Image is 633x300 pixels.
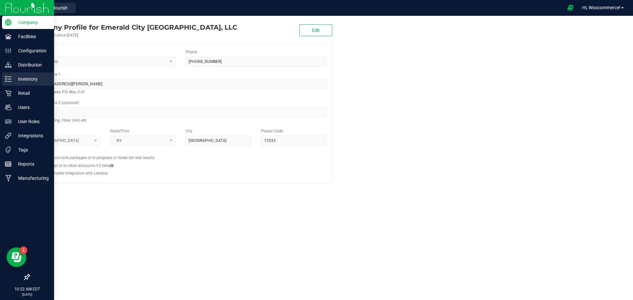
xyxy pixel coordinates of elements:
label: City [186,128,193,134]
iframe: Resource center unread badge [19,246,27,254]
h2: Configs [35,150,327,155]
p: Tags [12,146,51,154]
inline-svg: Reports [5,161,12,167]
label: Address Line 2 (optional) [35,100,79,106]
inline-svg: Integrations [5,132,12,139]
div: Account active since [DATE] [29,32,237,38]
label: State/Prov [110,128,129,134]
p: User Roles [12,118,51,125]
label: Auto-lock packages of in-progress or failed lab test results [52,155,155,161]
p: Reports [12,160,51,168]
inline-svg: Distribution [5,62,12,68]
p: Company [12,18,51,26]
iframe: Resource center [7,247,26,267]
span: Open Ecommerce Menu [563,1,578,14]
p: Users [12,103,51,111]
inline-svg: Tags [5,147,12,153]
input: Postal Code [261,136,327,146]
button: Edit [299,24,332,36]
p: Inventory [12,75,51,83]
label: Opt in to retail discounts V2 beta [52,163,113,169]
label: Phone [186,49,197,55]
inline-svg: Configuration [5,47,12,54]
span: Edit [312,28,320,33]
inline-svg: User Roles [5,118,12,125]
label: Postal Code [261,128,283,134]
inline-svg: Retail [5,90,12,96]
input: Suite, Building, Unit, etc. [35,107,327,117]
p: Manufacturing [12,174,51,182]
input: Address [35,79,327,89]
i: Street address, P.O. Box, C/O [35,88,84,96]
p: 10:22 AM EDT [3,286,51,292]
inline-svg: Company [5,19,12,26]
inline-svg: Inventory [5,76,12,82]
div: Emerald City NY, LLC [29,22,237,32]
inline-svg: Facilities [5,33,12,40]
span: Hi, Woocommerce! [582,5,620,10]
p: [DATE] [3,292,51,297]
p: Retail [12,89,51,97]
label: Enable integration with Lendica [52,170,108,176]
p: Configuration [12,47,51,55]
p: Integrations [12,132,51,140]
p: Facilities [12,33,51,41]
inline-svg: Users [5,104,12,111]
input: (123) 456-7890 [186,57,327,67]
input: City [186,136,251,146]
p: Distribution [12,61,51,69]
i: Suite, Building, Floor, Unit, etc. [35,116,87,124]
inline-svg: Manufacturing [5,175,12,181]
